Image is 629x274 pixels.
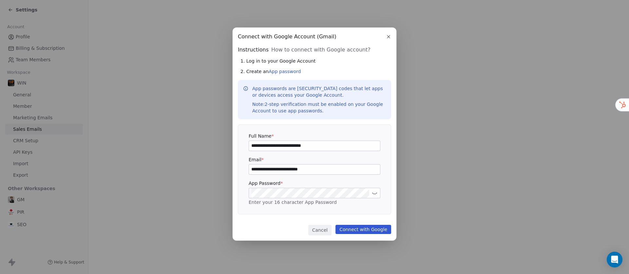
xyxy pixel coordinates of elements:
[269,69,301,74] a: App password
[249,180,380,186] label: App Password
[27,38,32,43] img: tab_domain_overview_orange.svg
[66,38,71,43] img: tab_keywords_by_traffic_grey.svg
[240,68,301,75] span: 2. Create an
[17,17,73,22] div: Dominio: [DOMAIN_NAME]
[252,101,386,114] div: 2-step verification must be enabled on your Google Account to use app passwords.
[308,225,332,235] button: Cancel
[238,33,336,41] span: Connect with Google Account (Gmail)
[252,102,265,107] span: Note:
[249,156,380,163] label: Email
[18,10,32,16] div: v 4.0.25
[249,200,337,205] span: Enter your 16 character App Password
[238,46,269,54] span: Instructions
[10,17,16,22] img: website_grey.svg
[249,133,380,139] label: Full Name
[10,10,16,16] img: logo_orange.svg
[335,225,391,234] button: Connect with Google
[271,46,371,54] span: How to connect with Google account?
[73,39,109,43] div: Keyword (traffico)
[240,58,315,64] span: 1. Log in to your Google Account
[34,39,50,43] div: Dominio
[252,85,386,114] p: App passwords are [SECURITY_DATA] codes that let apps or devices access your Google Account.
